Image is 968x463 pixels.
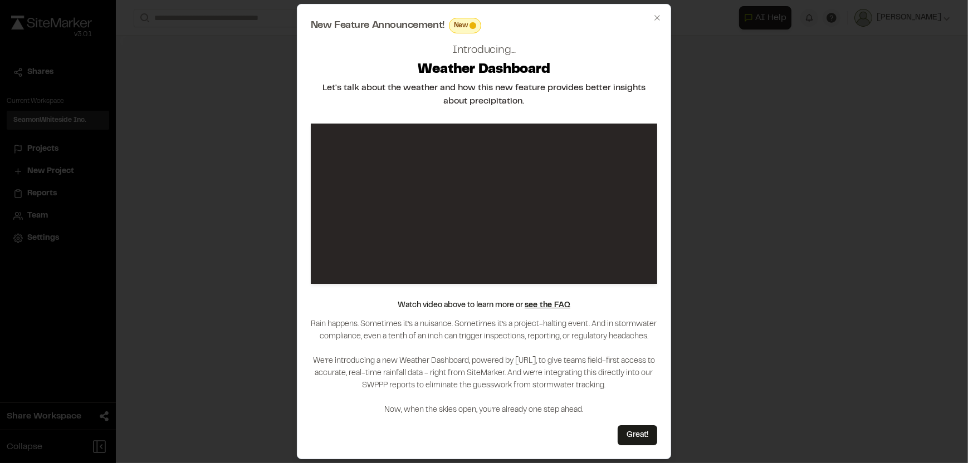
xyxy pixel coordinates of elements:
a: see the FAQ [525,302,570,309]
p: Watch video above to learn more or [398,299,570,312]
p: Rain happens. Sometimes it’s a nuisance. Sometimes it’s a project-halting event. And in stormwate... [311,318,657,416]
div: This feature is brand new! Enjoy! [449,18,482,33]
span: New [454,21,468,31]
h2: Introducing... [452,42,516,59]
span: This feature is brand new! Enjoy! [470,22,476,29]
h2: Weather Dashboard [418,61,550,79]
h2: Let's talk about the weather and how this new feature provides better insights about precipitation. [311,81,657,108]
span: New Feature Announcement! [311,21,444,31]
button: Great! [618,425,657,445]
